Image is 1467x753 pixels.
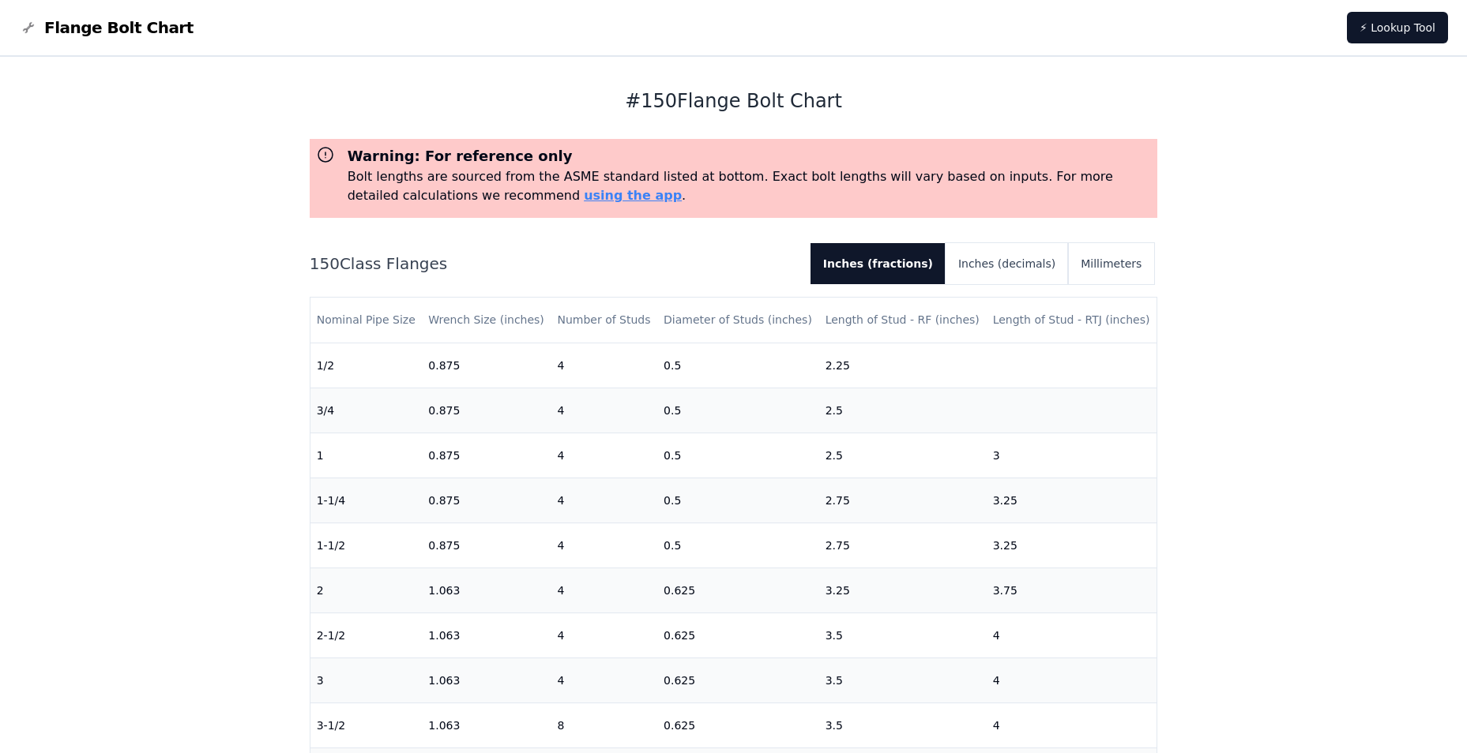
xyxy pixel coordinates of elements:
[551,343,657,388] td: 4
[1347,12,1448,43] a: ⚡ Lookup Tool
[657,657,819,702] td: 0.625
[310,702,423,747] td: 3-1/2
[348,167,1152,205] p: Bolt lengths are sourced from the ASME standard listed at bottom. Exact bolt lengths will vary ba...
[819,523,987,568] td: 2.75
[657,298,819,343] th: Diameter of Studs (inches)
[657,523,819,568] td: 0.5
[657,388,819,433] td: 0.5
[422,433,551,478] td: 0.875
[551,613,657,657] td: 4
[819,613,987,657] td: 3.5
[819,343,987,388] td: 2.25
[819,388,987,433] td: 2.5
[310,388,423,433] td: 3/4
[310,568,423,613] td: 2
[551,433,657,478] td: 4
[987,523,1157,568] td: 3.25
[19,18,38,37] img: Flange Bolt Chart Logo
[422,702,551,747] td: 1.063
[422,343,551,388] td: 0.875
[819,568,987,613] td: 3.25
[987,657,1157,702] td: 4
[657,343,819,388] td: 0.5
[551,657,657,702] td: 4
[946,243,1068,284] button: Inches (decimals)
[422,657,551,702] td: 1.063
[987,568,1157,613] td: 3.75
[310,88,1158,114] h1: # 150 Flange Bolt Chart
[551,702,657,747] td: 8
[422,478,551,523] td: 0.875
[551,388,657,433] td: 4
[44,17,194,39] span: Flange Bolt Chart
[657,478,819,523] td: 0.5
[422,568,551,613] td: 1.063
[310,613,423,657] td: 2-1/2
[987,478,1157,523] td: 3.25
[987,298,1157,343] th: Length of Stud - RTJ (inches)
[819,657,987,702] td: 3.5
[310,433,423,478] td: 1
[422,388,551,433] td: 0.875
[657,568,819,613] td: 0.625
[657,702,819,747] td: 0.625
[987,702,1157,747] td: 4
[348,145,1152,167] h3: Warning: For reference only
[19,17,194,39] a: Flange Bolt Chart LogoFlange Bolt Chart
[422,523,551,568] td: 0.875
[551,298,657,343] th: Number of Studs
[819,433,987,478] td: 2.5
[819,702,987,747] td: 3.5
[551,523,657,568] td: 4
[1068,243,1154,284] button: Millimeters
[819,478,987,523] td: 2.75
[819,298,987,343] th: Length of Stud - RF (inches)
[551,568,657,613] td: 4
[657,433,819,478] td: 0.5
[987,613,1157,657] td: 4
[310,343,423,388] td: 1/2
[584,188,682,203] a: using the app
[310,298,423,343] th: Nominal Pipe Size
[310,523,423,568] td: 1-1/2
[310,657,423,702] td: 3
[811,243,946,284] button: Inches (fractions)
[987,433,1157,478] td: 3
[310,253,798,275] h2: 150 Class Flanges
[422,298,551,343] th: Wrench Size (inches)
[310,478,423,523] td: 1-1/4
[657,613,819,657] td: 0.625
[422,613,551,657] td: 1.063
[551,478,657,523] td: 4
